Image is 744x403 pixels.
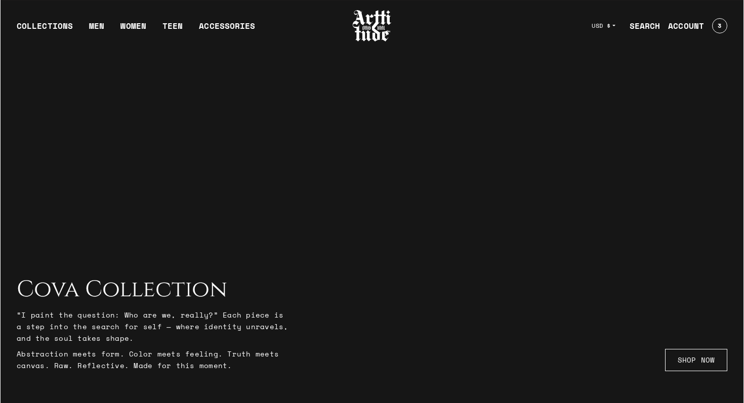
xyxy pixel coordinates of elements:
[660,16,704,36] a: ACCOUNT
[17,348,290,371] p: Abstraction meets form. Color meets feeling. Truth meets canvas. Raw. Reflective. Made for this m...
[665,349,727,371] a: SHOP NOW
[17,309,290,344] p: “I paint the question: Who are we, really?” Each piece is a step into the search for self — where...
[199,20,255,40] div: ACCESSORIES
[17,20,73,40] div: COLLECTIONS
[704,14,727,37] a: Open cart
[586,15,622,37] button: USD $
[718,23,721,29] span: 3
[9,20,263,40] ul: Main navigation
[352,9,392,43] img: Arttitude
[17,277,290,303] h2: Cova Collection
[592,22,611,30] span: USD $
[89,20,104,40] a: MEN
[622,16,660,36] a: SEARCH
[120,20,146,40] a: WOMEN
[162,20,183,40] a: TEEN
